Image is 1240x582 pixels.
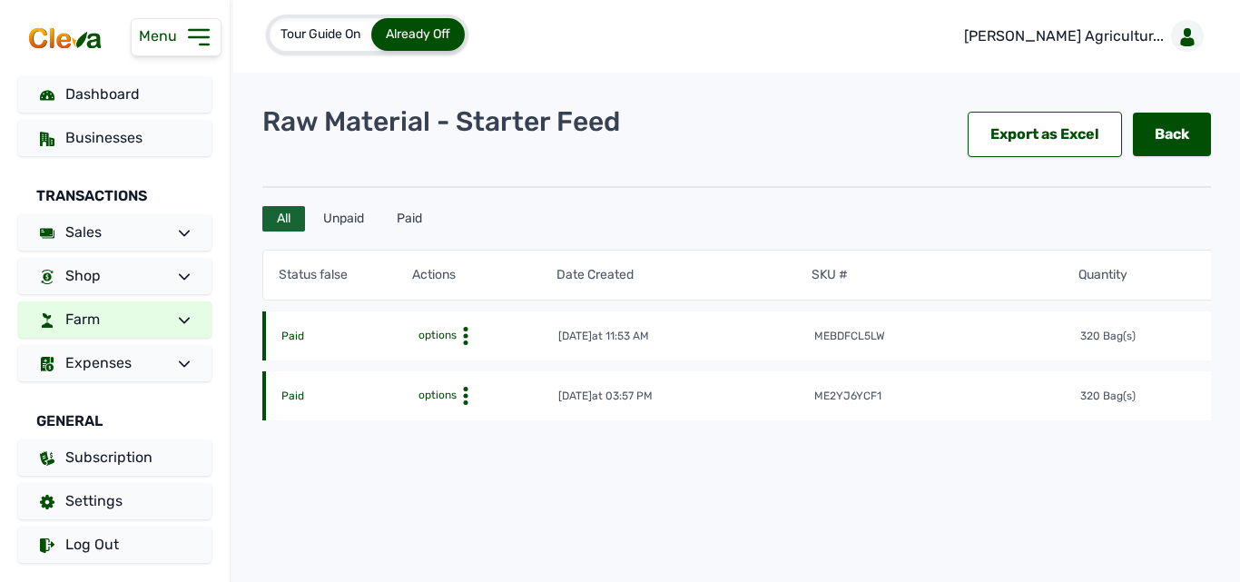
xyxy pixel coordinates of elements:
[18,439,212,476] a: Subscription
[18,483,212,519] a: Settings
[65,354,132,371] span: Expenses
[65,449,153,466] span: Subscription
[968,112,1122,157] div: Export as Excel
[18,120,212,156] a: Businesses
[280,388,414,406] td: Paid
[950,11,1211,62] a: [PERSON_NAME] Agricultur...
[964,25,1164,47] p: [PERSON_NAME] Agricultur...
[18,345,212,381] a: Expenses
[278,265,411,285] th: Status false
[65,492,123,509] span: Settings
[65,536,119,553] span: Log Out
[309,206,379,232] div: Unpaid
[18,301,212,338] a: Farm
[262,206,305,232] div: All
[65,223,102,241] span: Sales
[813,388,1079,406] td: me2yj6ycF1
[18,214,212,251] a: Sales
[262,105,620,157] p: Raw Material - Starter Feed
[18,258,212,294] a: Shop
[415,328,457,342] span: options
[65,85,140,103] span: Dashboard
[280,328,414,346] td: Paid
[556,265,812,285] th: Date Created
[18,76,212,113] a: Dashboard
[811,265,1078,285] th: SKU #
[411,265,545,285] th: Actions
[813,328,1079,346] td: mebdfcl5lW
[139,27,184,44] span: Menu
[18,163,212,214] div: Transactions
[386,26,450,42] span: Already Off
[558,389,653,403] div: [DATE]
[592,390,653,402] span: at 03:57 PM
[382,206,437,232] div: Paid
[65,129,143,146] span: Businesses
[25,25,105,51] img: cleva_logo.png
[592,330,649,342] span: at 11:53 AM
[558,329,649,343] div: [DATE]
[415,388,457,402] span: options
[65,311,100,328] span: Farm
[1133,113,1211,156] a: Back
[280,26,360,42] span: Tour Guide On
[65,267,101,284] span: Shop
[18,389,212,439] div: General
